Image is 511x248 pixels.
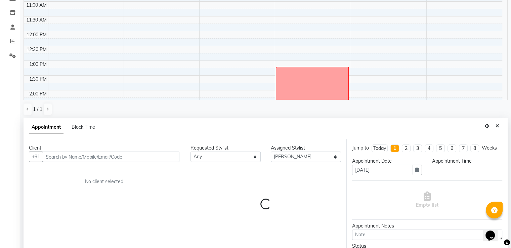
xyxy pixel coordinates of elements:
li: 3 [413,144,422,152]
div: 11:30 AM [25,16,48,24]
div: Jump to [352,144,369,152]
div: 1:00 PM [28,61,48,68]
li: 6 [448,144,456,152]
div: No client selected [45,178,163,185]
span: 1 / 1 [33,106,42,113]
span: Block Time [72,124,95,130]
li: 4 [425,144,433,152]
div: Appointment Notes [352,222,502,230]
div: 2:00 PM [28,90,48,97]
div: Appointment Time [432,158,502,165]
li: 1 [390,144,399,152]
div: Requested Stylist [190,144,261,152]
li: 2 [402,144,411,152]
div: 12:30 PM [25,46,48,53]
span: Empty list [416,192,438,209]
div: Client [29,144,179,152]
div: 12:00 PM [25,31,48,38]
div: Assigned Stylist [271,144,341,152]
div: Appointment Date [352,158,422,165]
div: Today [373,145,386,152]
iframe: chat widget [483,221,504,241]
input: yyyy-mm-dd [352,165,413,175]
li: 7 [459,144,468,152]
span: Appointment [29,121,63,133]
li: 8 [470,144,479,152]
div: Weeks [482,144,497,152]
li: 5 [436,144,445,152]
div: 1:30 PM [28,76,48,83]
input: Search by Name/Mobile/Email/Code [43,152,179,162]
button: +91 [29,152,43,162]
button: Close [493,121,502,131]
div: 11:00 AM [25,2,48,9]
